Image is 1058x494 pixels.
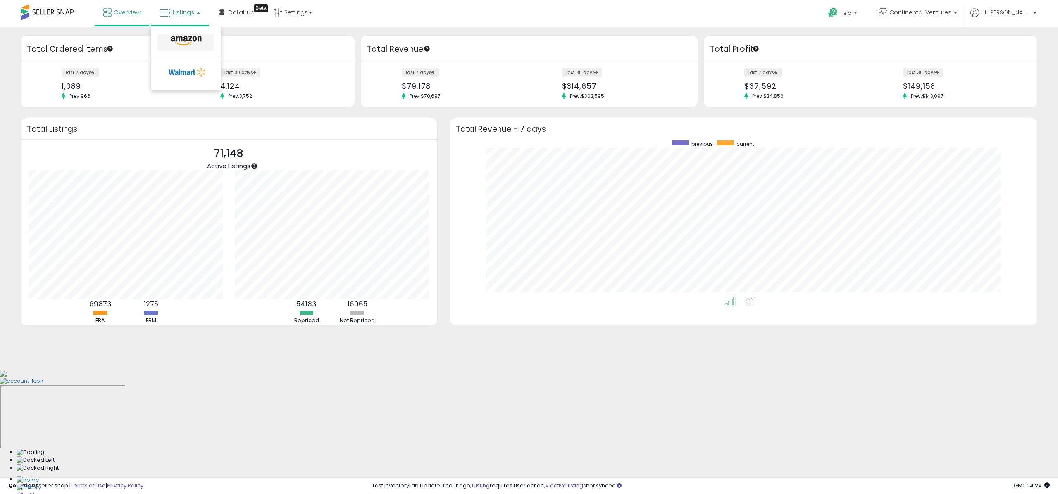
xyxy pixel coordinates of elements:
[207,161,250,170] span: Active Listings
[903,68,943,77] label: last 30 days
[566,93,608,100] span: Prev: $302,595
[220,68,260,77] label: last 30 days
[296,299,317,309] b: 54183
[710,43,1032,55] h3: Total Profit
[562,82,683,90] div: $314,657
[17,484,41,492] img: History
[27,126,431,132] h3: Total Listings
[456,126,1032,132] h3: Total Revenue - 7 days
[981,8,1031,17] span: Hi [PERSON_NAME]
[828,7,838,18] i: Get Help
[736,140,754,147] span: current
[402,82,523,90] div: $79,178
[402,68,439,77] label: last 7 days
[144,299,158,309] b: 1275
[62,82,181,90] div: 1,089
[907,93,948,100] span: Prev: $143,097
[840,9,851,17] span: Help
[89,299,112,309] b: 69873
[748,93,788,100] span: Prev: $34,856
[367,43,691,55] h3: Total Revenue
[970,8,1037,27] a: Hi [PERSON_NAME]
[62,68,99,77] label: last 7 days
[76,317,125,325] div: FBA
[229,8,255,17] span: DataHub
[17,476,39,484] img: Home
[282,317,331,325] div: Repriced
[27,43,348,55] h3: Total Ordered Items
[207,146,250,161] p: 71,148
[17,449,44,456] img: Floating
[114,8,141,17] span: Overview
[822,1,865,27] a: Help
[17,456,55,464] img: Docked Left
[254,4,268,12] div: Tooltip anchor
[744,82,864,90] div: $37,592
[65,93,95,100] span: Prev: 966
[220,82,340,90] div: 4,124
[17,464,59,472] img: Docked Right
[348,299,367,309] b: 16965
[744,68,782,77] label: last 7 days
[173,8,194,17] span: Listings
[423,45,431,52] div: Tooltip anchor
[562,68,602,77] label: last 30 days
[224,93,256,100] span: Prev: 3,752
[405,93,445,100] span: Prev: $70,697
[106,45,114,52] div: Tooltip anchor
[126,317,176,325] div: FBM
[903,82,1023,90] div: $149,158
[250,162,258,170] div: Tooltip anchor
[752,45,760,52] div: Tooltip anchor
[889,8,951,17] span: Continental Ventures
[333,317,382,325] div: Not Repriced
[691,140,713,147] span: previous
